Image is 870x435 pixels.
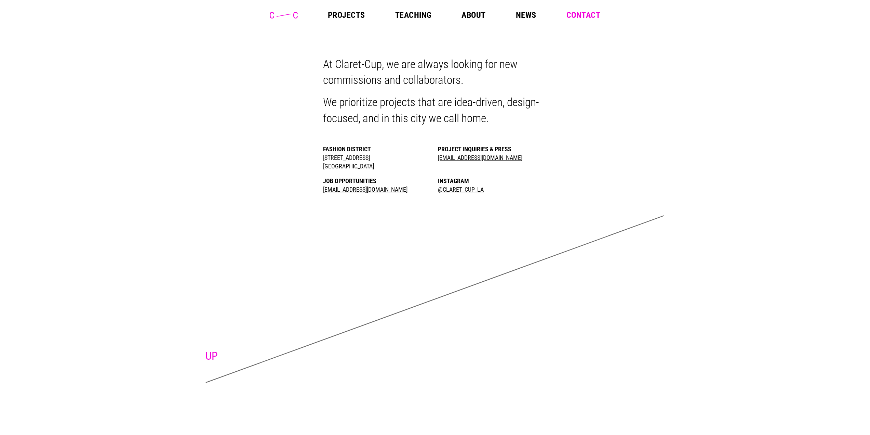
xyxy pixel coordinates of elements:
[323,94,547,126] p: We prioritize projects that are idea-driven, design-focused, and in this city we call home.
[323,154,370,161] span: [STREET_ADDRESS]
[461,11,485,19] a: About
[205,349,218,362] a: UP
[516,11,536,19] a: News
[438,177,469,184] strong: Instagram
[438,154,522,161] a: [EMAIL_ADDRESS][DOMAIN_NAME]
[328,11,365,19] a: Projects
[323,56,547,88] p: At Claret-Cup, we are always looking for new commissions and collaborators.
[566,11,600,19] a: Contact
[323,186,407,193] a: [EMAIL_ADDRESS][DOMAIN_NAME]
[438,186,484,193] a: @claret_cup_LA
[438,145,511,153] strong: Project Inquiries & Press
[323,177,376,184] strong: Job Opportunities
[323,145,371,153] strong: Fashion District
[328,11,600,19] nav: Main Menu
[323,163,374,170] span: [GEOGRAPHIC_DATA]
[395,11,432,19] a: Teaching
